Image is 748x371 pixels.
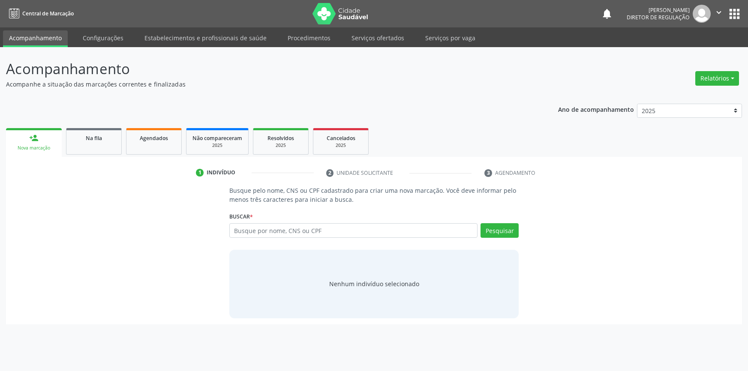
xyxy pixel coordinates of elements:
button: Relatórios [695,71,739,86]
div: [PERSON_NAME] [627,6,690,14]
div: 1 [196,169,204,177]
span: Cancelados [327,135,355,142]
p: Ano de acompanhamento [558,104,634,114]
a: Configurações [77,30,129,45]
div: Nova marcação [12,145,56,151]
div: 2025 [192,142,242,149]
a: Procedimentos [282,30,336,45]
div: Indivíduo [207,169,235,177]
div: person_add [29,133,39,143]
label: Buscar [229,210,253,223]
button: apps [727,6,742,21]
span: Na fila [86,135,102,142]
input: Busque por nome, CNS ou CPF [229,223,478,238]
a: Acompanhamento [3,30,68,47]
a: Serviços por vaga [419,30,481,45]
i:  [714,8,724,17]
div: 2025 [319,142,362,149]
p: Busque pelo nome, CNS ou CPF cadastrado para criar uma nova marcação. Você deve informar pelo men... [229,186,519,204]
span: Diretor de regulação [627,14,690,21]
span: Central de Marcação [22,10,74,17]
span: Resolvidos [267,135,294,142]
img: img [693,5,711,23]
button: notifications [601,8,613,20]
button:  [711,5,727,23]
a: Estabelecimentos e profissionais de saúde [138,30,273,45]
span: Não compareceram [192,135,242,142]
button: Pesquisar [481,223,519,238]
p: Acompanhamento [6,58,521,80]
a: Serviços ofertados [345,30,410,45]
div: Nenhum indivíduo selecionado [329,279,419,288]
div: 2025 [259,142,302,149]
p: Acompanhe a situação das marcações correntes e finalizadas [6,80,521,89]
span: Agendados [140,135,168,142]
a: Central de Marcação [6,6,74,21]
